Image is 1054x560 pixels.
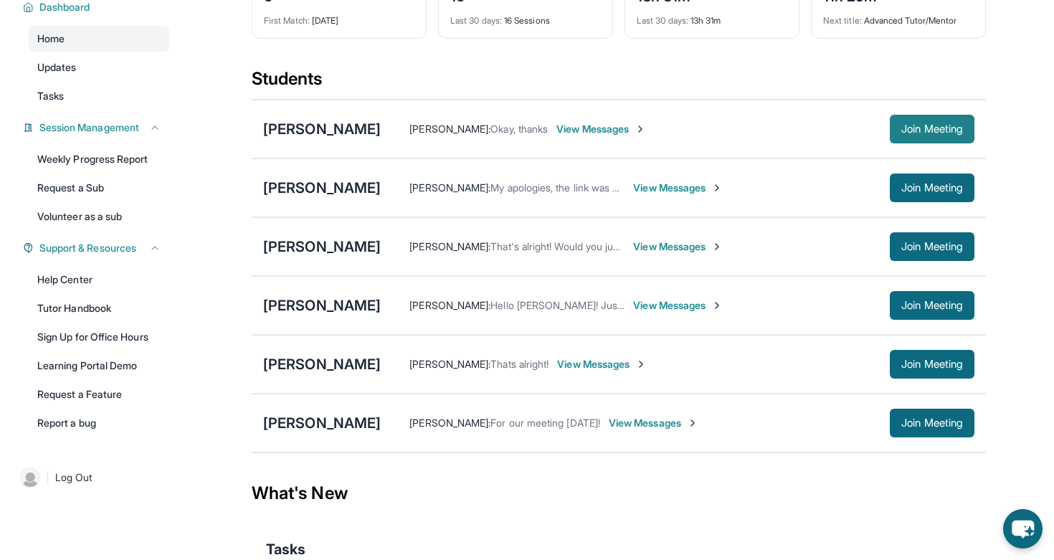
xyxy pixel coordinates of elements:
span: [PERSON_NAME] : [409,358,490,370]
span: Tasks [37,89,64,103]
img: Chevron-Right [711,300,723,311]
span: Last 30 days : [637,15,688,26]
span: View Messages [609,416,698,430]
span: View Messages [557,357,647,371]
div: 13h 31m [637,6,787,27]
a: Updates [29,54,169,80]
button: Join Meeting [890,174,974,202]
span: Next title : [823,15,862,26]
div: Students [252,67,986,99]
span: First Match : [264,15,310,26]
div: [PERSON_NAME] [263,354,381,374]
span: Session Management [39,120,139,135]
a: |Log Out [14,462,169,493]
span: My apologies, the link was not working [DATE] but here it is now! I'm excited for our first meeti... [490,181,966,194]
span: Join Meeting [901,184,963,192]
span: Home [37,32,65,46]
a: Home [29,26,169,52]
button: Join Meeting [890,232,974,261]
img: Chevron-Right [635,359,647,370]
span: [PERSON_NAME] : [409,299,490,311]
span: View Messages [633,181,723,195]
a: Weekly Progress Report [29,146,169,172]
div: [PERSON_NAME] [263,119,381,139]
div: [PERSON_NAME] [263,413,381,433]
a: Request a Sub [29,175,169,201]
a: Tasks [29,83,169,109]
span: Log Out [55,470,92,485]
span: Join Meeting [901,360,963,369]
span: Updates [37,60,77,75]
span: Last 30 days : [450,15,502,26]
span: Tasks [266,539,305,559]
button: Join Meeting [890,291,974,320]
a: Learning Portal Demo [29,353,169,379]
span: | [46,469,49,486]
span: View Messages [633,239,723,254]
span: Join Meeting [901,301,963,310]
div: [DATE] [264,6,414,27]
img: Chevron-Right [635,123,646,135]
div: [PERSON_NAME] [263,237,381,257]
span: For our meeting [DATE]! [490,417,600,429]
div: [PERSON_NAME] [263,295,381,315]
a: Tutor Handbook [29,295,169,321]
span: View Messages [556,122,646,136]
span: Hello [PERSON_NAME]! Just reminding you that we have another meeting [DATE] at 5:30 pm see you soon! [490,299,979,311]
a: Volunteer as a sub [29,204,169,229]
button: Join Meeting [890,350,974,379]
a: Sign Up for Office Hours [29,324,169,350]
a: Report a bug [29,410,169,436]
div: What's New [252,462,986,525]
span: Join Meeting [901,125,963,133]
span: [PERSON_NAME] : [409,181,490,194]
span: [PERSON_NAME] : [409,123,490,135]
span: Join Meeting [901,242,963,251]
img: Chevron-Right [711,182,723,194]
button: Join Meeting [890,115,974,143]
img: Chevron-Right [711,241,723,252]
span: View Messages [633,298,723,313]
span: Thats alright! [490,358,549,370]
span: Okay, thanks [490,123,548,135]
a: Help Center [29,267,169,293]
button: Support & Resources [34,241,161,255]
img: Chevron-Right [687,417,698,429]
div: Advanced Tutor/Mentor [823,6,974,27]
button: Join Meeting [890,409,974,437]
a: Request a Feature [29,381,169,407]
img: user-img [20,468,40,488]
span: Support & Resources [39,241,136,255]
span: Join Meeting [901,419,963,427]
button: Session Management [34,120,161,135]
div: 16 Sessions [450,6,601,27]
div: [PERSON_NAME] [263,178,381,198]
span: [PERSON_NAME] : [409,417,490,429]
span: [PERSON_NAME] : [409,240,490,252]
button: chat-button [1003,509,1043,549]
